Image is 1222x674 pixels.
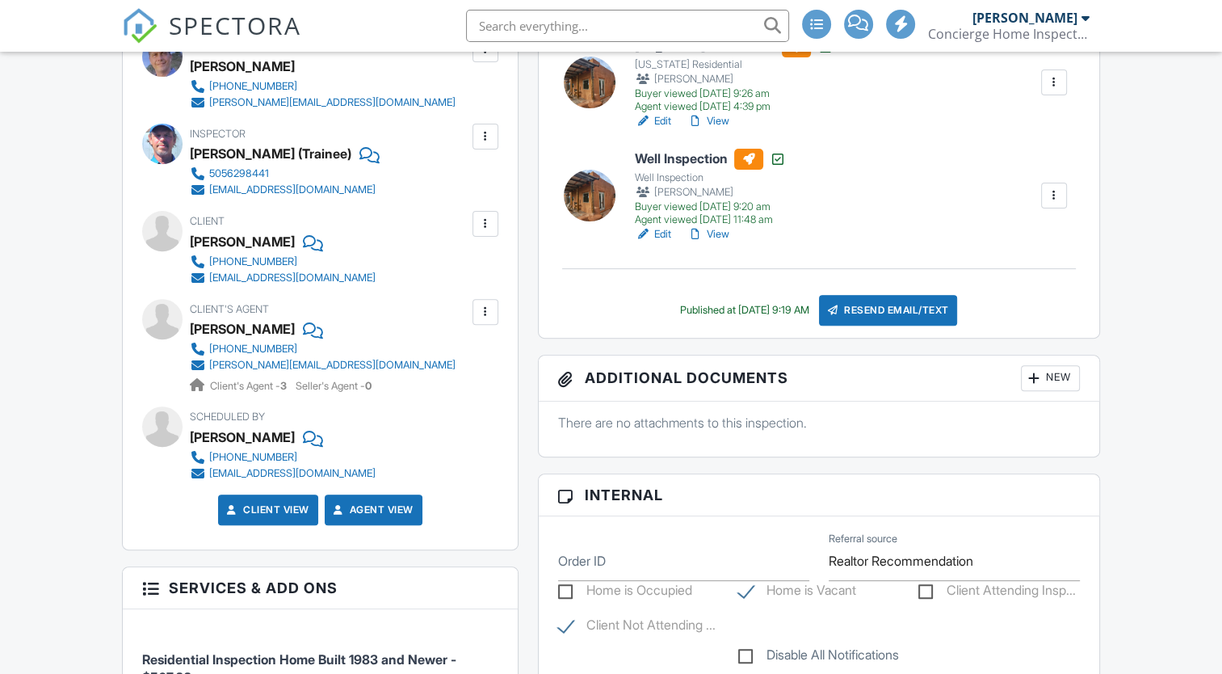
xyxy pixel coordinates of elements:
[296,380,372,392] span: Seller's Agent -
[209,272,376,284] div: [EMAIL_ADDRESS][DOMAIN_NAME]
[635,149,786,226] a: Well Inspection Well Inspection [PERSON_NAME] Buyer viewed [DATE] 9:20 am Agent viewed [DATE] 11:...
[635,58,834,71] div: [US_STATE] Residential
[190,341,456,357] a: [PHONE_NUMBER]
[635,113,671,129] a: Edit
[190,182,376,198] a: [EMAIL_ADDRESS][DOMAIN_NAME]
[123,567,517,609] h3: Services & Add ons
[972,10,1077,26] div: [PERSON_NAME]
[558,552,606,570] label: Order ID
[466,10,789,42] input: Search everything...
[190,166,376,182] a: 5056298441
[190,449,376,465] a: [PHONE_NUMBER]
[224,502,309,518] a: Client View
[209,96,456,109] div: [PERSON_NAME][EMAIL_ADDRESS][DOMAIN_NAME]
[635,149,786,170] h6: Well Inspection
[190,230,295,254] div: [PERSON_NAME]
[635,71,834,87] div: [PERSON_NAME]
[558,583,692,603] label: Home is Occupied
[635,200,786,213] div: Buyer viewed [DATE] 9:20 am
[190,95,456,111] a: [PERSON_NAME][EMAIL_ADDRESS][DOMAIN_NAME]
[190,465,376,482] a: [EMAIL_ADDRESS][DOMAIN_NAME]
[190,317,295,341] a: [PERSON_NAME]
[635,226,671,242] a: Edit
[687,226,729,242] a: View
[190,141,351,166] div: [PERSON_NAME] (Trainee)
[209,359,456,372] div: [PERSON_NAME][EMAIL_ADDRESS][DOMAIN_NAME]
[122,8,157,44] img: The Best Home Inspection Software - Spectora
[210,380,289,392] span: Client's Agent -
[819,295,958,326] div: Resend Email/Text
[687,113,729,129] a: View
[539,356,1099,402] h3: Additional Documents
[190,54,295,78] div: [PERSON_NAME]
[635,213,786,226] div: Agent viewed [DATE] 11:48 am
[330,502,414,518] a: Agent View
[209,451,297,464] div: [PHONE_NUMBER]
[209,80,297,93] div: [PHONE_NUMBER]
[209,343,297,356] div: [PHONE_NUMBER]
[209,255,297,268] div: [PHONE_NUMBER]
[635,87,834,100] div: Buyer viewed [DATE] 9:26 am
[680,304,809,317] div: Published at [DATE] 9:19 AM
[209,183,376,196] div: [EMAIL_ADDRESS][DOMAIN_NAME]
[558,414,1080,432] p: There are no attachments to this inspection.
[539,474,1099,516] h3: Internal
[738,583,856,603] label: Home is Vacant
[190,78,456,95] a: [PHONE_NUMBER]
[928,26,1090,42] div: Concierge Home Inspections, LLC
[190,357,456,373] a: [PERSON_NAME][EMAIL_ADDRESS][DOMAIN_NAME]
[918,583,1076,603] label: Client Attending Inspection
[635,100,834,113] div: Agent viewed [DATE] 4:39 pm
[209,467,376,480] div: [EMAIL_ADDRESS][DOMAIN_NAME]
[635,36,834,114] a: [US_STATE] Residential [US_STATE] Residential [PERSON_NAME] Buyer viewed [DATE] 9:26 am Agent vie...
[635,184,786,200] div: [PERSON_NAME]
[635,171,786,184] div: Well Inspection
[209,167,269,180] div: 5056298441
[829,532,897,546] label: Referral source
[558,617,716,638] label: Client Not Attending Inspection
[738,647,899,668] label: Disable All Notifications
[190,411,265,423] span: Scheduled By
[190,303,269,315] span: Client's Agent
[190,215,225,227] span: Client
[190,254,376,270] a: [PHONE_NUMBER]
[122,22,301,56] a: SPECTORA
[169,8,301,42] span: SPECTORA
[1021,365,1080,391] div: New
[365,380,372,392] strong: 0
[190,128,246,140] span: Inspector
[280,380,287,392] strong: 3
[190,270,376,286] a: [EMAIL_ADDRESS][DOMAIN_NAME]
[190,425,295,449] div: [PERSON_NAME]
